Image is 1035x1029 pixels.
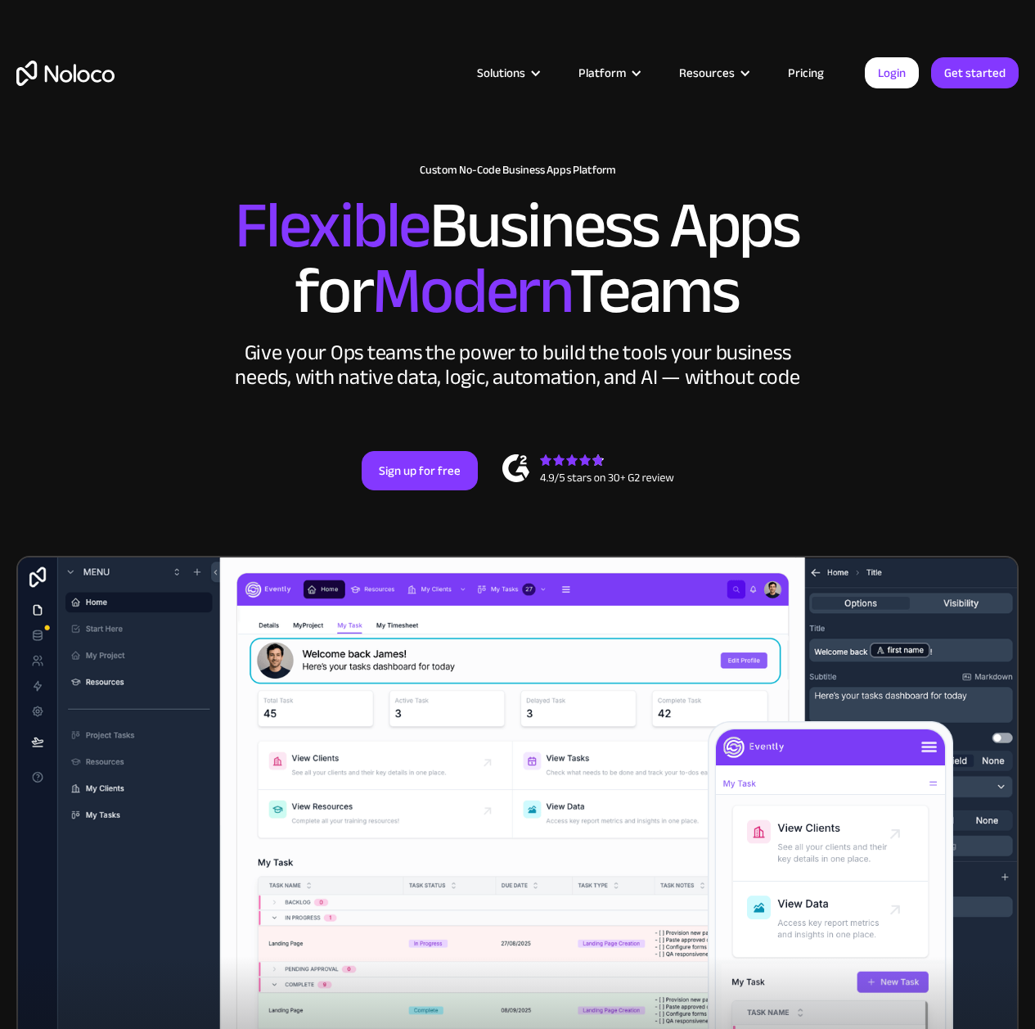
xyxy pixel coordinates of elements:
[767,62,844,83] a: Pricing
[232,341,804,390] div: Give your Ops teams the power to build the tools your business needs, with native data, logic, au...
[372,230,569,352] span: Modern
[865,57,919,88] a: Login
[16,193,1019,324] h2: Business Apps for Teams
[659,62,767,83] div: Resources
[679,62,735,83] div: Resources
[457,62,558,83] div: Solutions
[477,62,525,83] div: Solutions
[16,61,115,86] a: home
[931,57,1019,88] a: Get started
[558,62,659,83] div: Platform
[16,164,1019,177] h1: Custom No-Code Business Apps Platform
[362,451,478,490] a: Sign up for free
[235,165,430,287] span: Flexible
[578,62,626,83] div: Platform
